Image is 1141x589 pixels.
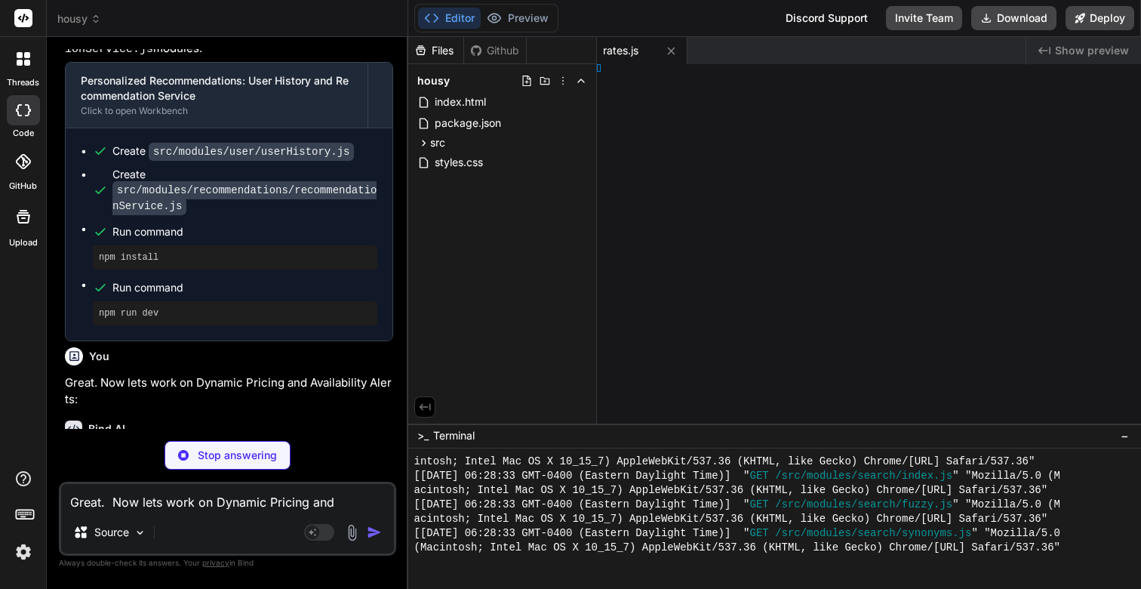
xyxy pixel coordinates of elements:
div: Click to open Workbench [81,105,352,117]
span: >_ [417,428,429,443]
span: housy [417,73,450,88]
div: Files [408,43,463,58]
pre: npm install [99,251,371,264]
div: Create [112,167,377,214]
span: GET [750,526,769,541]
span: [[DATE] 06:28:33 GMT-0400 (Eastern Daylight Time)] " [414,526,750,541]
h6: Bind AI [88,421,125,436]
span: " "Mozilla/5.0 (M [952,498,1060,512]
span: privacy [202,558,229,567]
span: rates.js [603,43,638,58]
span: /src/modules/search/fuzzy.js [775,498,952,512]
div: Personalized Recommendations: User History and Recommendation Service [81,73,352,103]
p: Always double-check its answers. Your in Bind [59,556,396,570]
label: Upload [9,236,38,249]
button: − [1118,424,1132,448]
span: " "Mozilla/5.0 [971,526,1060,541]
span: styles.css [433,153,484,171]
span: housy [57,11,101,26]
span: − [1121,428,1129,443]
label: GitHub [9,180,37,193]
button: Personalized Recommendations: User History and Recommendation ServiceClick to open Workbench [66,63,368,128]
button: Download [971,6,1056,30]
img: icon [367,525,382,540]
span: GET [750,498,769,512]
img: Pick Models [134,526,146,539]
span: index.html [433,93,487,111]
code: src/modules/user/userHistory.js [149,143,354,161]
img: attachment [343,524,361,541]
span: src [430,135,445,150]
span: Run command [112,224,377,239]
div: Github [464,43,526,58]
div: Create [112,143,354,159]
span: acintosh; Intel Mac OS X 10_15_7) AppleWebKit/537.36 (KHTML, like Gecko) Chrome/[URL] Safari/537.36" [414,483,1048,498]
p: Great. Now lets work on Dynamic Pricing and Availability Alerts: [65,375,393,409]
span: [[DATE] 06:28:33 GMT-0400 (Eastern Daylight Time)] " [414,469,750,483]
label: threads [7,76,39,89]
div: Discord Support [777,6,877,30]
span: acintosh; Intel Mac OS X 10_15_7) AppleWebKit/537.36 (KHTML, like Gecko) Chrome/[URL] Safari/537.36" [414,512,1048,526]
span: /src/modules/search/synonyms.js [775,526,971,541]
label: code [13,127,34,140]
span: " "Mozilla/5.0 (M [952,469,1060,483]
button: Preview [481,8,555,29]
span: Run command [112,280,377,295]
span: intosh; Intel Mac OS X 10_15_7) AppleWebKit/537.36 (KHTML, like Gecko) Chrome/[URL] Safari/537.36" [414,455,1035,469]
button: Invite Team [886,6,962,30]
span: Show preview [1055,43,1129,58]
span: GET [750,469,769,483]
span: Terminal [433,428,475,443]
code: src/modules/recommendations/recommendationService.js [112,181,377,215]
p: Source [94,525,129,540]
pre: npm run dev [99,307,371,319]
h6: You [89,349,109,364]
img: settings [11,539,36,565]
p: Stop answering [198,448,277,463]
button: Deploy [1066,6,1134,30]
button: Editor [418,8,481,29]
span: (Macintosh; Intel Mac OS X 10_15_7) AppleWebKit/537.36 (KHTML, like Gecko) Chrome/[URL] Safari/53... [414,541,1060,555]
span: [[DATE] 06:28:33 GMT-0400 (Eastern Daylight Time)] " [414,498,750,512]
span: /src/modules/search/index.js [775,469,952,483]
span: package.json [433,114,503,132]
